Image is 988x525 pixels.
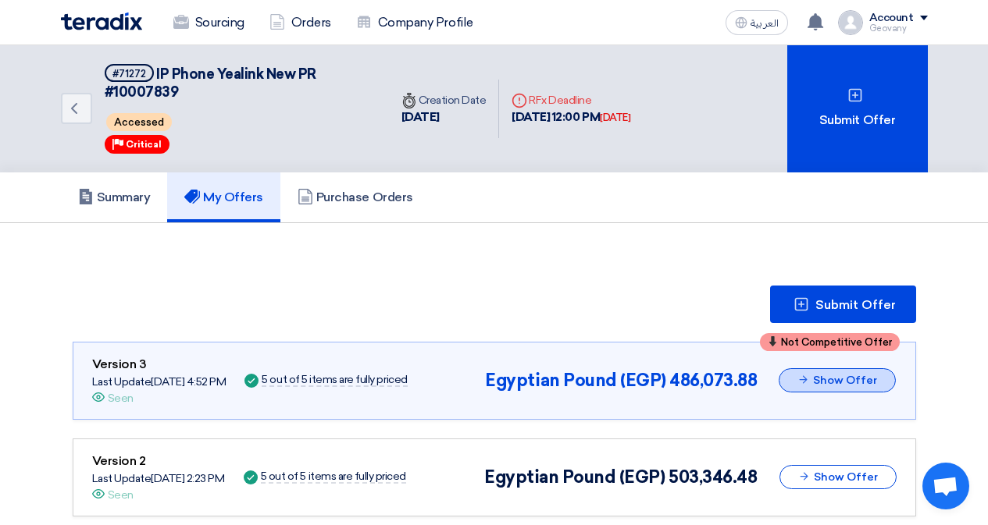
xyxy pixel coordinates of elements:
div: Version 3 [92,355,226,374]
button: Show Offer [779,465,897,489]
div: [DATE] [600,110,630,126]
h5: Purchase Orders [298,190,413,205]
a: Company Profile [344,5,486,40]
span: Accessed [106,113,172,131]
div: Submit Offer [787,45,928,172]
div: RFx Deadline [512,92,630,108]
div: 5 out of 5 items are fully priced [262,374,407,387]
h5: Summary [78,190,151,205]
button: Submit Offer [770,286,916,323]
button: Show Offer [779,368,896,392]
span: Submit Offer [815,299,896,311]
a: Orders [257,5,344,40]
h5: My Offers [184,190,263,205]
a: Summary [61,172,168,222]
button: العربية [726,10,788,35]
h5: IP Phone Yealink New PR #10007839 [105,64,370,102]
div: Seen [108,390,134,406]
span: Not Competitive Offer [781,337,892,347]
div: Geovany [869,24,928,33]
a: Purchase Orders [280,172,430,222]
span: 486,073.88 [669,370,757,391]
div: Creation Date [401,92,487,108]
div: #71272 [112,69,146,79]
a: Sourcing [161,5,257,40]
div: 5 out of 5 items are fully priced [261,471,406,484]
div: Seen [108,487,134,503]
div: Version 2 [92,452,225,470]
span: Egyptian Pound (EGP) [484,466,665,488]
span: Egyptian Pound (EGP) [485,370,665,391]
div: Last Update [DATE] 2:23 PM [92,470,225,487]
span: العربية [751,18,779,29]
span: Critical [126,139,162,150]
a: My Offers [167,172,280,222]
div: [DATE] 12:00 PM [512,108,630,126]
div: [DATE] [401,108,487,126]
span: 503,346.48 [669,466,757,488]
span: IP Phone Yealink New PR #10007839 [105,66,317,101]
img: profile_test.png [838,10,863,35]
div: Last Update [DATE] 4:52 PM [92,374,226,390]
div: Account [869,12,914,25]
img: Teradix logo [61,12,142,30]
div: Open chat [922,463,969,509]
